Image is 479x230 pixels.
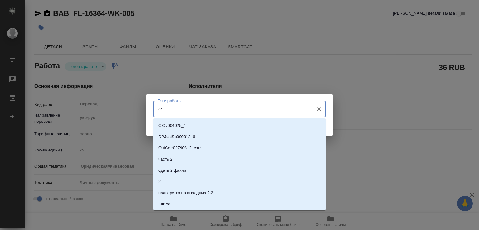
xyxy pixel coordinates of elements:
p: часть 2 [158,156,172,162]
p: ClOv004025_1 [158,122,186,129]
p: подверстка на выходных 2-2 [158,190,213,196]
p: OutCorr097908_2_corr [158,145,201,151]
p: DPJustSp000312_6 [158,134,195,140]
p: 2 [158,179,161,185]
p: Книга2 [158,201,172,207]
button: Очистить [315,105,323,113]
p: сдать 2 файла [158,167,186,174]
